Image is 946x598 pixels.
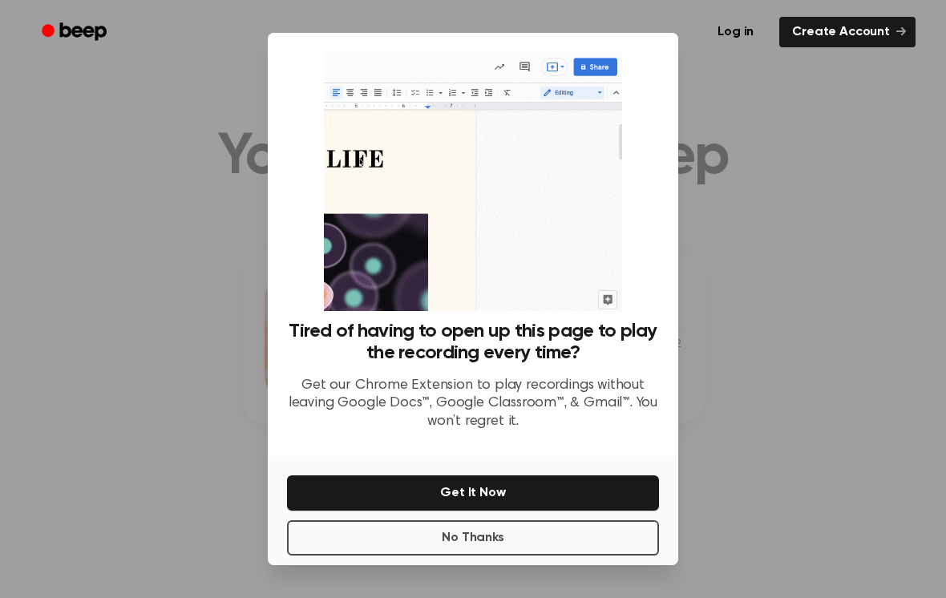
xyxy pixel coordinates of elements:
a: Log in [701,14,770,51]
a: Create Account [779,17,916,47]
h3: Tired of having to open up this page to play the recording every time? [287,321,659,364]
button: Get It Now [287,475,659,511]
a: Beep [30,17,121,48]
p: Get our Chrome Extension to play recordings without leaving Google Docs™, Google Classroom™, & Gm... [287,377,659,431]
img: Beep extension in action [324,52,621,311]
button: No Thanks [287,520,659,556]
